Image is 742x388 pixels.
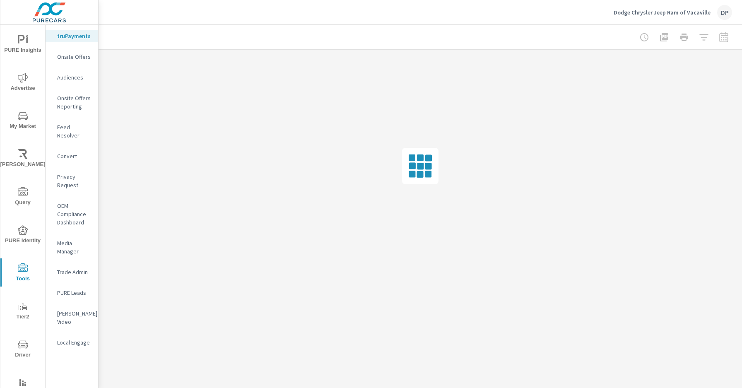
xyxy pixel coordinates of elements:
span: Query [3,187,43,207]
span: PURE Identity [3,225,43,246]
p: Audiences [57,73,92,82]
div: Privacy Request [46,171,98,191]
div: Audiences [46,71,98,84]
p: Media Manager [57,239,92,255]
span: My Market [3,111,43,131]
span: Advertise [3,73,43,93]
span: Tools [3,263,43,284]
div: Media Manager [46,237,98,258]
span: [PERSON_NAME] [3,149,43,169]
div: Trade Admin [46,266,98,278]
p: Privacy Request [57,173,92,189]
p: Onsite Offers [57,53,92,61]
p: Local Engage [57,338,92,347]
div: Onsite Offers Reporting [46,92,98,113]
span: Tier2 [3,301,43,322]
div: Feed Resolver [46,121,98,142]
p: Feed Resolver [57,123,92,140]
p: Onsite Offers Reporting [57,94,92,111]
p: Dodge Chrysler Jeep Ram of Vacaville [614,9,711,16]
div: Onsite Offers [46,51,98,63]
div: Local Engage [46,336,98,349]
div: OEM Compliance Dashboard [46,200,98,229]
p: truPayments [57,32,92,40]
div: PURE Leads [46,287,98,299]
p: Trade Admin [57,268,92,276]
p: OEM Compliance Dashboard [57,202,92,227]
p: Convert [57,152,92,160]
span: PURE Insights [3,35,43,55]
p: PURE Leads [57,289,92,297]
div: Convert [46,150,98,162]
div: [PERSON_NAME] Video [46,307,98,328]
span: Driver [3,340,43,360]
div: DP [717,5,732,20]
p: [PERSON_NAME] Video [57,309,92,326]
div: truPayments [46,30,98,42]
